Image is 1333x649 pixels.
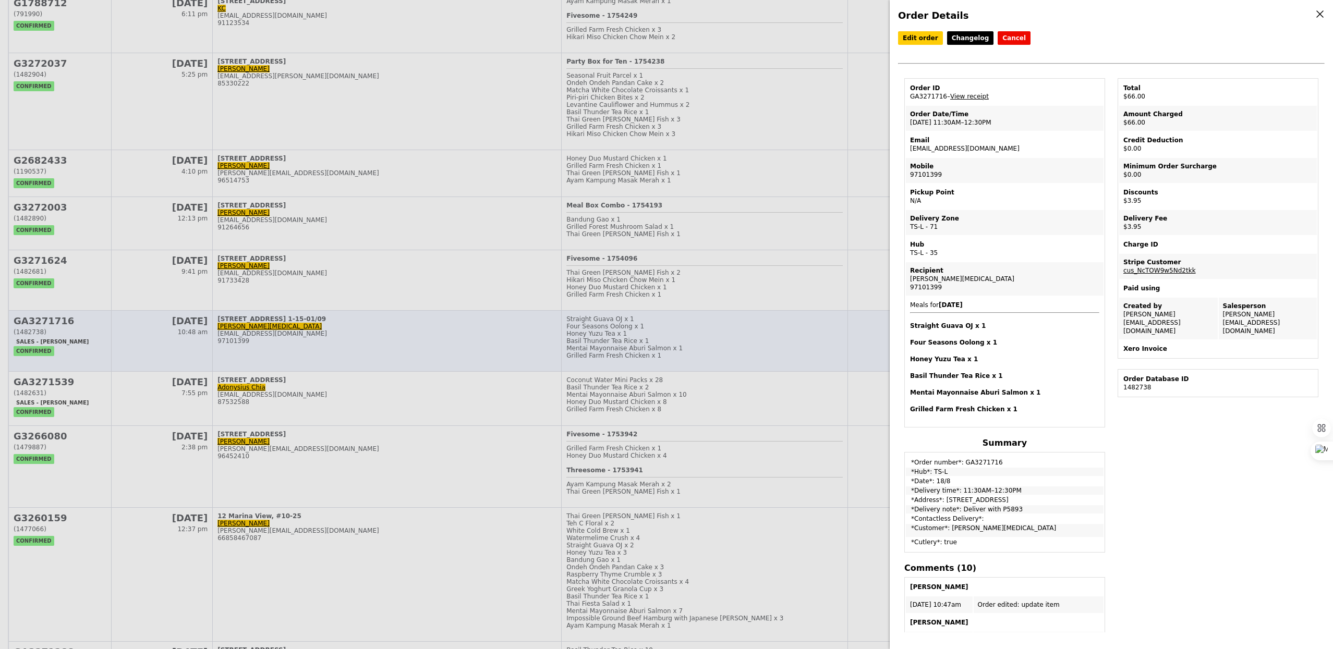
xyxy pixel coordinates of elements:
[906,106,1104,131] td: [DATE] 11:30AM–12:30PM
[906,454,1104,467] td: *Order number*: GA3271716
[1123,258,1313,266] div: Stripe Customer
[906,505,1104,513] td: *Delivery note*: Deliver with P5893
[910,355,1099,363] h4: Honey Yuzu Tea x 1
[939,301,963,309] b: [DATE]
[910,84,1099,92] div: Order ID
[910,162,1099,170] div: Mobile
[1119,298,1218,339] td: [PERSON_NAME] [EMAIL_ADDRESS][DOMAIN_NAME]
[910,283,1099,291] div: 97101399
[1123,375,1313,383] div: Order Database ID
[1219,298,1317,339] td: [PERSON_NAME] [EMAIL_ADDRESS][DOMAIN_NAME]
[910,372,1099,380] h4: Basil Thunder Tea Rice x 1
[906,236,1104,261] td: TS-L - 35
[910,188,1099,197] div: Pickup Point
[1223,302,1313,310] div: Salesperson
[910,388,1099,397] h4: Mentai Mayonnaise Aburi Salmon x 1
[947,93,950,100] span: –
[910,619,968,626] b: [PERSON_NAME]
[906,158,1104,183] td: 97101399
[974,596,1104,613] td: Order edited: update item
[1123,110,1313,118] div: Amount Charged
[1119,371,1317,396] td: 1482738
[1123,136,1313,144] div: Credit Deduction
[906,486,1104,495] td: *Delivery time*: 11:30AM–12:30PM
[1119,80,1317,105] td: $66.00
[910,275,1099,283] div: [PERSON_NAME][MEDICAL_DATA]
[910,338,1099,347] h4: Four Seasons Oolong x 1
[1123,188,1313,197] div: Discounts
[906,210,1104,235] td: TS-L - 71
[974,632,1104,648] td: Order edited: update item
[1123,267,1196,274] a: cus_NcTOW9w5Nd2tkk
[1123,284,1313,292] div: Paid using
[910,322,1099,330] h4: Straight Guava OJ x 1
[904,438,1105,448] h4: Summary
[910,214,1099,223] div: Delivery Zone
[906,524,1104,537] td: *Customer*: [PERSON_NAME][MEDICAL_DATA]
[998,31,1031,45] button: Cancel
[1123,162,1313,170] div: Minimum Order Surcharge
[906,477,1104,485] td: *Date*: 18/8
[898,10,968,21] span: Order Details
[906,468,1104,476] td: *Hub*: TS-L
[910,601,961,608] span: [DATE] 10:47am
[910,405,1099,413] h4: Grilled Farm Fresh Chicken x 1
[1123,345,1313,353] div: Xero Invoice
[1119,158,1317,183] td: $0.00
[910,583,968,591] b: [PERSON_NAME]
[1123,84,1313,92] div: Total
[1123,240,1313,249] div: Charge ID
[1119,106,1317,131] td: $66.00
[906,184,1104,209] td: N/A
[947,31,994,45] a: Changelog
[1119,184,1317,209] td: $3.95
[1119,132,1317,157] td: $0.00
[906,496,1104,504] td: *Address*: [STREET_ADDRESS]
[906,132,1104,157] td: [EMAIL_ADDRESS][DOMAIN_NAME]
[910,240,1099,249] div: Hub
[910,266,1099,275] div: Recipient
[950,93,989,100] a: View receipt
[904,563,1105,573] h4: Comments (10)
[898,31,943,45] a: Edit order
[906,538,1104,551] td: *Cutlery*: true
[906,80,1104,105] td: GA3271716
[906,515,1104,523] td: *Contactless Delivery*:
[1119,210,1317,235] td: $3.95
[910,301,1099,413] span: Meals for
[1123,302,1214,310] div: Created by
[910,136,1099,144] div: Email
[910,110,1099,118] div: Order Date/Time
[1123,214,1313,223] div: Delivery Fee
